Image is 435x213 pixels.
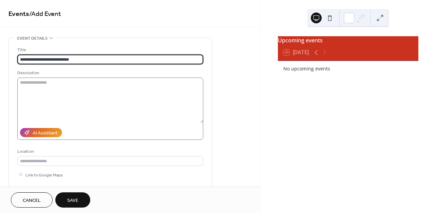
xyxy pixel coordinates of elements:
div: Event color [17,186,68,193]
button: Save [55,192,90,208]
div: Upcoming events [278,36,418,44]
span: Cancel [23,197,41,204]
span: / Add Event [29,7,61,21]
span: Event details [17,35,48,42]
div: No upcoming events [283,65,413,72]
a: Events [8,7,29,21]
span: Link to Google Maps [25,172,63,179]
span: Save [67,197,78,204]
button: AI Assistant [20,128,62,137]
button: Cancel [11,192,53,208]
div: Location [17,148,202,155]
div: Description [17,69,202,77]
div: Title [17,46,202,54]
div: AI Assistant [33,130,57,137]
